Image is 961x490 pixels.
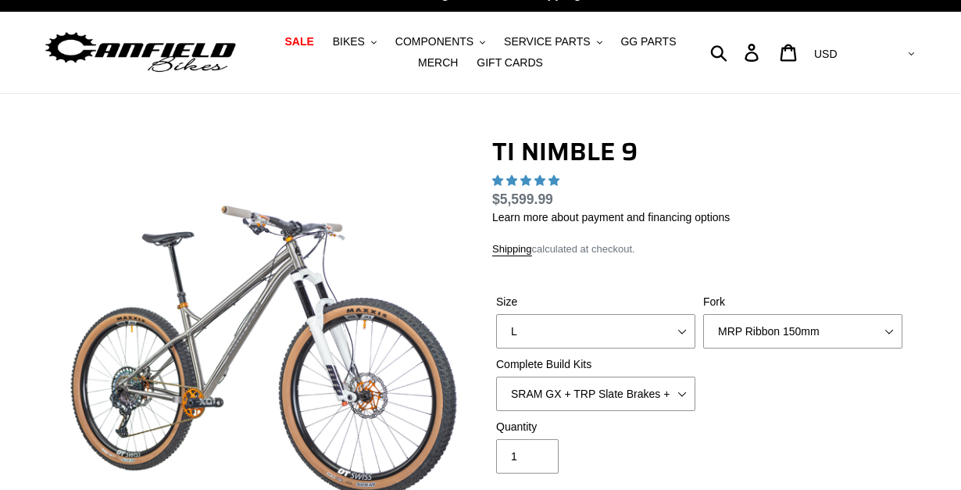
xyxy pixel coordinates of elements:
span: SERVICE PARTS [504,35,590,48]
img: Canfield Bikes [43,28,238,77]
span: GG PARTS [620,35,676,48]
span: $5,599.99 [492,191,553,207]
button: SERVICE PARTS [496,31,609,52]
span: MERCH [418,56,458,70]
a: Shipping [492,243,532,256]
label: Quantity [496,419,695,435]
h1: TI NIMBLE 9 [492,137,906,166]
div: calculated at checkout. [492,241,906,257]
label: Fork [703,294,902,310]
a: GIFT CARDS [469,52,551,73]
span: BIKES [333,35,365,48]
label: Size [496,294,695,310]
span: COMPONENTS [395,35,473,48]
label: Complete Build Kits [496,356,695,373]
span: SALE [284,35,313,48]
span: 4.90 stars [492,174,563,187]
a: Learn more about payment and financing options [492,211,730,224]
a: MERCH [410,52,466,73]
a: SALE [277,31,321,52]
button: COMPONENTS [388,31,493,52]
a: GG PARTS [613,31,684,52]
span: GIFT CARDS [477,56,543,70]
button: BIKES [325,31,384,52]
